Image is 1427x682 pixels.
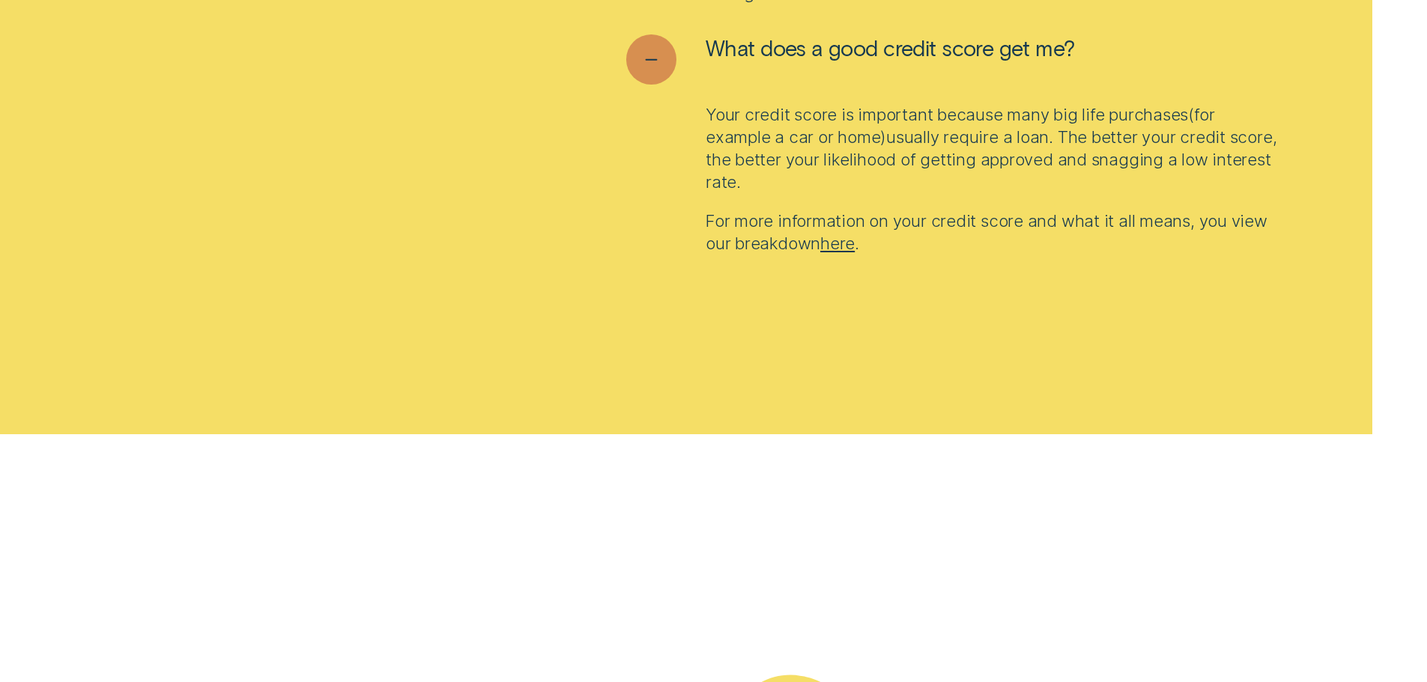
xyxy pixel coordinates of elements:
span: What does a good credit score get me? [706,34,1075,61]
p: Your credit score is important because many big life purchases for example a car or home usually ... [706,103,1277,193]
span: ( [1188,104,1194,124]
p: For more information on your credit score and what it all means, you view our breakdown . [706,210,1277,255]
span: ) [880,127,886,147]
button: See less [626,34,1074,85]
a: here [820,233,855,253]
